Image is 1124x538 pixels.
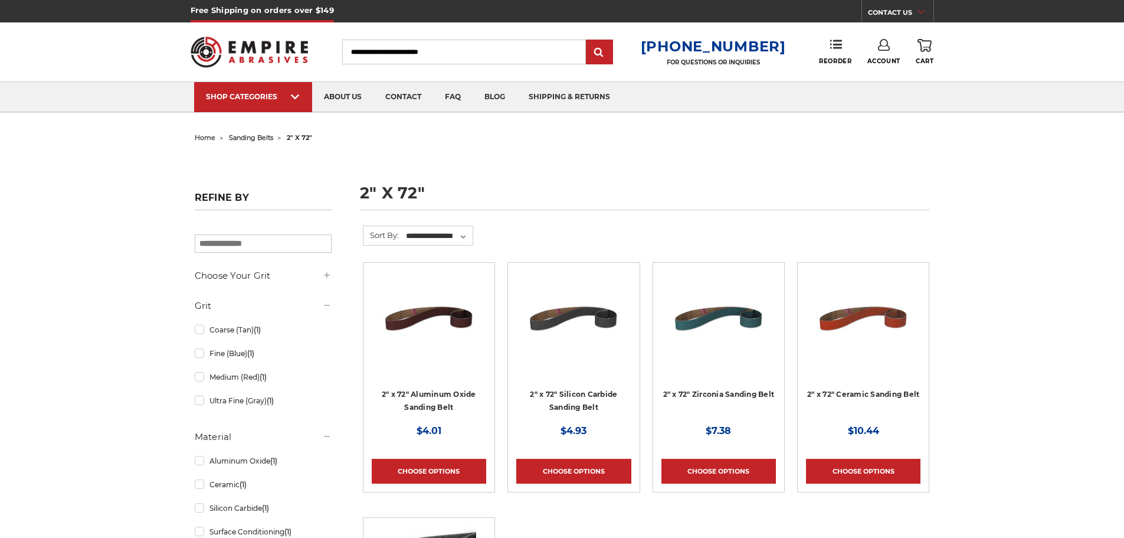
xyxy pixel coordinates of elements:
p: FOR QUESTIONS OR INQUIRIES [641,58,786,66]
a: Ceramic(1) [195,474,332,495]
a: Reorder [819,39,851,64]
a: home [195,133,215,142]
div: SHOP CATEGORIES [206,92,300,101]
span: Cart [916,57,933,65]
span: $7.38 [706,425,731,436]
a: Coarse (Tan)(1) [195,319,332,340]
a: 2" x 72" Ceramic Sanding Belt [807,390,919,399]
a: Aluminum Oxide(1) [195,451,332,471]
h1: 2" x 72" [360,185,930,210]
a: 2" x 72" Aluminum Oxide Pipe Sanding Belt [372,271,486,386]
a: Fine (Blue)(1) [195,343,332,364]
img: 2" x 72" Silicon Carbide File Belt [526,271,621,366]
span: (1) [254,325,261,334]
img: 2" x 72" Zirconia Pipe Sanding Belt [671,271,766,366]
a: sanding belts [229,133,273,142]
a: Choose Options [806,459,920,484]
a: 2" x 72" Silicon Carbide File Belt [516,271,631,386]
a: blog [473,82,517,112]
a: Quick view [678,307,759,330]
select: Sort By: [404,227,473,245]
a: Ultra Fine (Gray)(1) [195,390,332,411]
a: contact [373,82,433,112]
a: 2" x 72" Zirconia Pipe Sanding Belt [661,271,776,386]
a: Silicon Carbide(1) [195,498,332,519]
span: $4.93 [561,425,586,436]
a: Choose Options [661,459,776,484]
h5: Refine by [195,192,332,210]
a: Quick view [533,307,614,330]
a: [PHONE_NUMBER] [641,38,786,55]
label: Sort By: [363,226,399,244]
h5: Material [195,430,332,444]
a: Choose Options [516,459,631,484]
span: (1) [284,527,291,536]
img: Empire Abrasives [191,29,309,75]
span: 2" x 72" [287,133,312,142]
span: $4.01 [417,425,441,436]
img: 2" x 72" Aluminum Oxide Pipe Sanding Belt [382,271,476,366]
a: Quick view [822,307,904,330]
h5: Choose Your Grit [195,269,332,283]
span: Reorder [819,57,851,65]
span: (1) [267,396,274,405]
span: (1) [247,349,254,358]
input: Submit [588,41,611,64]
a: faq [433,82,473,112]
a: CONTACT US [868,6,933,22]
a: Quick view [388,307,470,330]
h5: Grit [195,299,332,313]
a: 2" x 72" Zirconia Sanding Belt [663,390,775,399]
a: Medium (Red)(1) [195,367,332,387]
img: 2" x 72" Ceramic Pipe Sanding Belt [816,271,910,366]
span: (1) [270,457,277,465]
span: (1) [240,480,247,489]
span: $10.44 [848,425,879,436]
a: 2" x 72" Silicon Carbide Sanding Belt [530,390,617,412]
a: shipping & returns [517,82,622,112]
a: 2" x 72" Aluminum Oxide Sanding Belt [382,390,476,412]
a: about us [312,82,373,112]
a: Choose Options [372,459,486,484]
a: Cart [916,39,933,65]
span: (1) [260,373,267,382]
a: 2" x 72" Ceramic Pipe Sanding Belt [806,271,920,386]
span: Account [867,57,900,65]
span: (1) [262,504,269,513]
